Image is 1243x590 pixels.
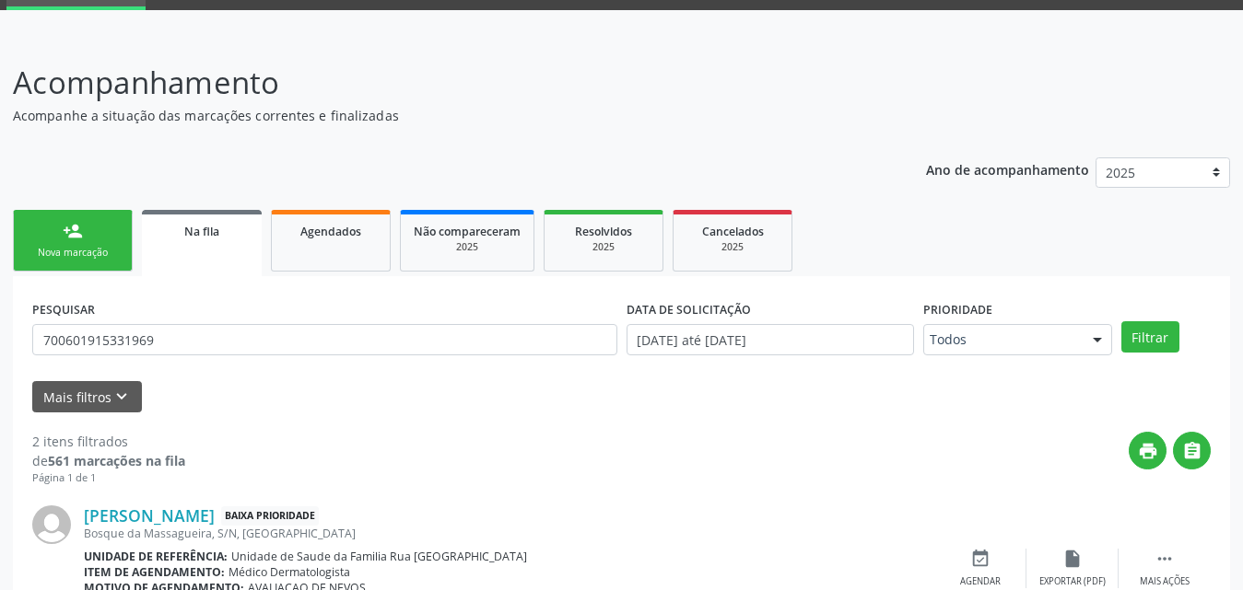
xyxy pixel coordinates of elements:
label: DATA DE SOLICITAÇÃO [627,295,751,324]
button:  [1173,432,1211,469]
div: de [32,451,185,470]
strong: 561 marcações na fila [48,452,185,469]
div: 2025 [557,240,650,254]
span: Todos [930,330,1074,349]
span: Agendados [300,224,361,239]
i: event_available [970,549,991,569]
span: Na fila [184,224,219,239]
p: Acompanhamento [13,60,865,106]
label: Prioridade [923,295,992,324]
i: print [1138,441,1158,461]
span: Resolvidos [575,224,632,239]
div: 2025 [414,240,521,254]
i:  [1182,441,1202,461]
b: Unidade de referência: [84,549,228,564]
img: img [32,505,71,544]
b: Item de agendamento: [84,564,225,580]
div: Nova marcação [27,246,119,260]
div: Exportar (PDF) [1039,575,1106,588]
div: Agendar [960,575,1001,588]
label: PESQUISAR [32,295,95,324]
div: Bosque da Massagueira, S/N, [GEOGRAPHIC_DATA] [84,526,934,541]
i: keyboard_arrow_down [111,387,132,407]
p: Ano de acompanhamento [926,157,1089,180]
i:  [1155,549,1175,569]
span: Baixa Prioridade [221,506,319,526]
span: Unidade de Saude da Familia Rua [GEOGRAPHIC_DATA] [231,549,527,564]
div: 2 itens filtrados [32,432,185,451]
p: Acompanhe a situação das marcações correntes e finalizadas [13,106,865,125]
div: person_add [63,221,83,241]
div: Página 1 de 1 [32,470,185,486]
input: Selecione um intervalo [627,324,914,355]
input: Nome, CNS [32,324,617,355]
span: Médico Dermatologista [229,564,350,580]
a: [PERSON_NAME] [84,505,215,526]
div: Mais ações [1140,575,1190,588]
span: Não compareceram [414,224,521,239]
button: print [1129,432,1167,469]
button: Mais filtroskeyboard_arrow_down [32,381,142,413]
div: 2025 [686,240,779,254]
i: insert_drive_file [1062,549,1083,569]
button: Filtrar [1121,321,1179,353]
span: Cancelados [702,224,764,239]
